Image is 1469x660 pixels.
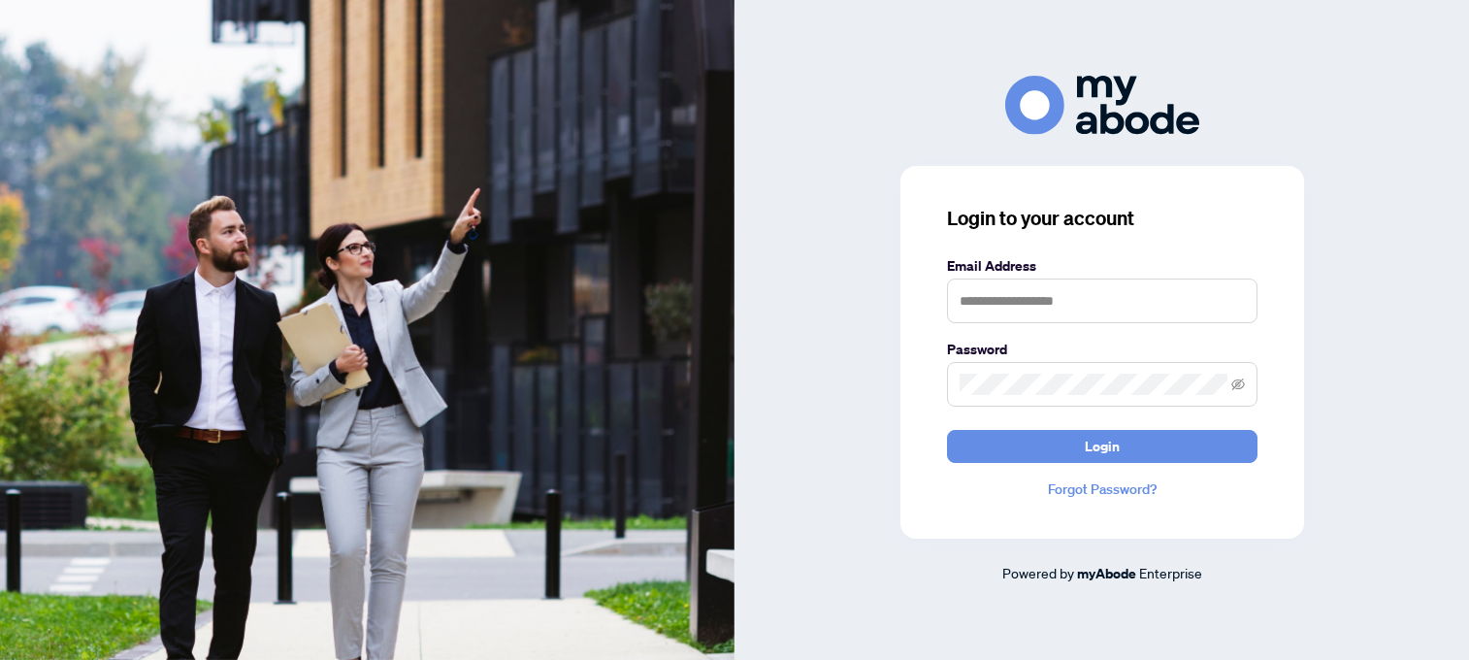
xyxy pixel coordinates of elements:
span: Login [1085,431,1120,462]
label: Password [947,339,1257,360]
button: Login [947,430,1257,463]
a: myAbode [1077,563,1136,584]
h3: Login to your account [947,205,1257,232]
label: Email Address [947,255,1257,277]
span: Powered by [1002,564,1074,581]
img: ma-logo [1005,76,1199,135]
span: Enterprise [1139,564,1202,581]
span: eye-invisible [1231,378,1245,391]
a: Forgot Password? [947,478,1257,500]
